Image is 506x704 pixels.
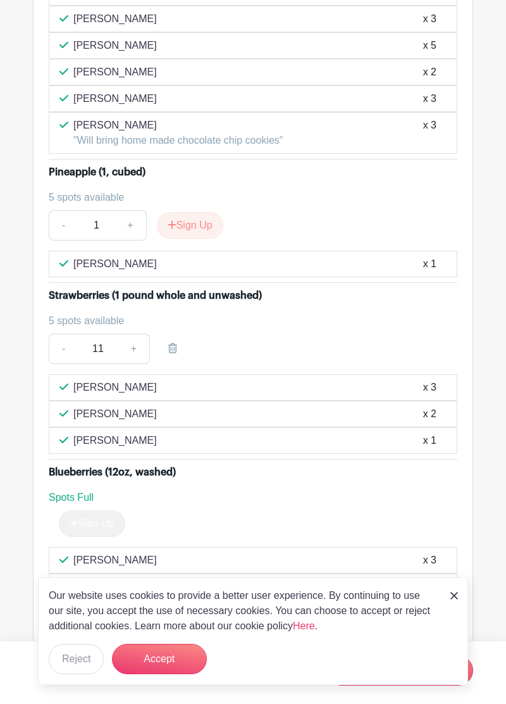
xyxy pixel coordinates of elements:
div: x 5 [423,38,436,53]
div: x 3 [423,380,436,395]
div: Pineapple (1, cubed) [49,165,145,180]
a: - [49,334,78,364]
div: x 3 [423,11,436,27]
div: x 2 [423,406,436,422]
p: [PERSON_NAME] [73,553,157,568]
a: Here [293,620,315,631]
p: [PERSON_NAME] [73,65,157,80]
p: [PERSON_NAME] [73,11,157,27]
p: [PERSON_NAME] [73,38,157,53]
div: 5 spots available [49,313,447,329]
button: Reject [49,644,104,674]
div: x 3 [423,553,436,568]
a: + [114,210,146,241]
div: x 3 [423,91,436,106]
div: x 1 [423,256,436,272]
div: x 2 [423,65,436,80]
span: Spots Full [49,492,94,503]
div: Strawberries (1 pound whole and unwashed) [49,288,262,303]
img: close_button-5f87c8562297e5c2d7936805f587ecaba9071eb48480494691a3f1689db116b3.svg [450,592,458,600]
div: x 3 [423,118,436,148]
div: Blueberries (12oz, washed) [49,465,176,480]
button: Accept [112,644,207,674]
p: [PERSON_NAME] [73,256,157,272]
div: x 1 [423,433,436,448]
p: Our website uses cookies to provide a better user experience. By continuing to use our site, you ... [49,588,437,634]
p: [PERSON_NAME] [73,380,157,395]
a: - [49,210,78,241]
p: [PERSON_NAME] [73,91,157,106]
p: "Will bring home made chocolate chip cookies" [73,133,283,148]
button: Sign Up [157,212,223,239]
p: [PERSON_NAME] [73,406,157,422]
div: 5 spots available [49,190,447,205]
p: [PERSON_NAME] [73,433,157,448]
p: [PERSON_NAME] [73,118,283,133]
a: + [118,334,150,364]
